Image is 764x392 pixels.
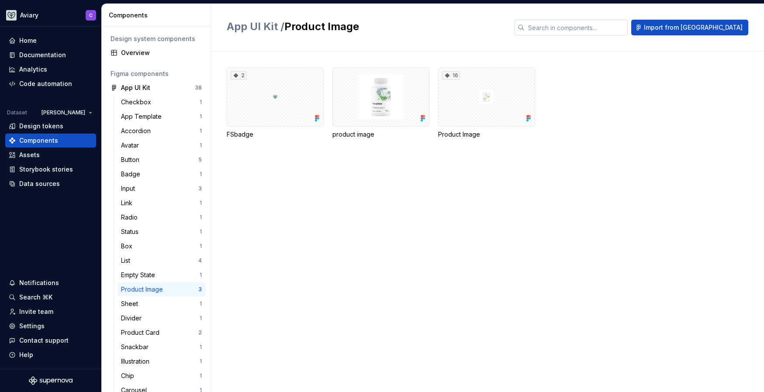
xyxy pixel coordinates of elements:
[29,376,73,385] svg: Supernova Logo
[644,23,743,32] span: Import from [GEOGRAPHIC_DATA]
[121,371,138,380] div: Chip
[200,315,202,322] div: 1
[118,369,205,383] a: Chip1
[118,182,205,196] a: Input3
[200,228,202,235] div: 1
[19,122,63,131] div: Design tokens
[231,71,246,80] div: 2
[19,36,37,45] div: Home
[118,225,205,239] a: Status1
[121,343,152,351] div: Snackbar
[5,276,96,290] button: Notifications
[118,254,205,268] a: List4
[107,81,205,95] a: App UI Kit38
[227,67,324,139] div: 2FSbadge
[121,98,155,107] div: Checkbox
[121,127,154,135] div: Accordion
[19,79,72,88] div: Code automation
[5,148,96,162] a: Assets
[332,130,429,139] div: product image
[118,239,205,253] a: Box1
[19,179,60,188] div: Data sources
[121,271,159,279] div: Empty State
[5,177,96,191] a: Data sources
[198,185,202,192] div: 3
[121,299,142,308] div: Sheet
[198,257,202,264] div: 4
[5,305,96,319] a: Invite team
[118,138,205,152] a: Avatar1
[442,71,460,80] div: 16
[525,20,628,35] input: Search in components...
[227,20,504,34] h2: Product Image
[19,336,69,345] div: Contact support
[118,326,205,340] a: Product Card2
[121,328,163,337] div: Product Card
[121,184,138,193] div: Input
[121,285,166,294] div: Product Image
[200,272,202,279] div: 1
[19,279,59,287] div: Notifications
[118,354,205,368] a: Illustration1
[438,67,535,139] div: 16Product Image
[5,290,96,304] button: Search ⌘K
[107,46,205,60] a: Overview
[111,69,202,78] div: Figma components
[121,242,136,251] div: Box
[19,165,73,174] div: Storybook stories
[19,65,47,74] div: Analytics
[200,142,202,149] div: 1
[5,348,96,362] button: Help
[631,20,748,35] button: Import from [GEOGRAPHIC_DATA]
[198,329,202,336] div: 2
[121,141,142,150] div: Avatar
[5,334,96,347] button: Contact support
[118,210,205,224] a: Radio1
[121,227,142,236] div: Status
[118,311,205,325] a: Divider1
[118,124,205,138] a: Accordion1
[121,314,145,323] div: Divider
[332,67,429,139] div: product image
[200,113,202,120] div: 1
[195,84,202,91] div: 38
[19,136,58,145] div: Components
[438,130,535,139] div: Product Image
[118,340,205,354] a: Snackbar1
[118,196,205,210] a: Link1
[19,307,53,316] div: Invite team
[200,344,202,351] div: 1
[5,34,96,48] a: Home
[89,12,93,19] div: C
[118,153,205,167] a: Button5
[121,155,143,164] div: Button
[121,256,134,265] div: List
[19,51,66,59] div: Documentation
[121,170,144,179] div: Badge
[200,372,202,379] div: 1
[5,119,96,133] a: Design tokens
[111,34,202,43] div: Design system components
[121,83,150,92] div: App UI Kit
[198,286,202,293] div: 3
[2,6,100,24] button: AviaryC
[118,110,205,124] a: App Template1
[200,358,202,365] div: 1
[121,199,136,207] div: Link
[200,171,202,178] div: 1
[121,213,141,222] div: Radio
[19,293,52,302] div: Search ⌘K
[200,243,202,250] div: 1
[20,11,38,20] div: Aviary
[227,20,284,33] span: App UI Kit /
[109,11,207,20] div: Components
[19,151,40,159] div: Assets
[200,199,202,206] div: 1
[5,319,96,333] a: Settings
[118,95,205,109] a: Checkbox1
[38,107,96,119] button: [PERSON_NAME]
[41,109,85,116] span: [PERSON_NAME]
[5,62,96,76] a: Analytics
[198,156,202,163] div: 5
